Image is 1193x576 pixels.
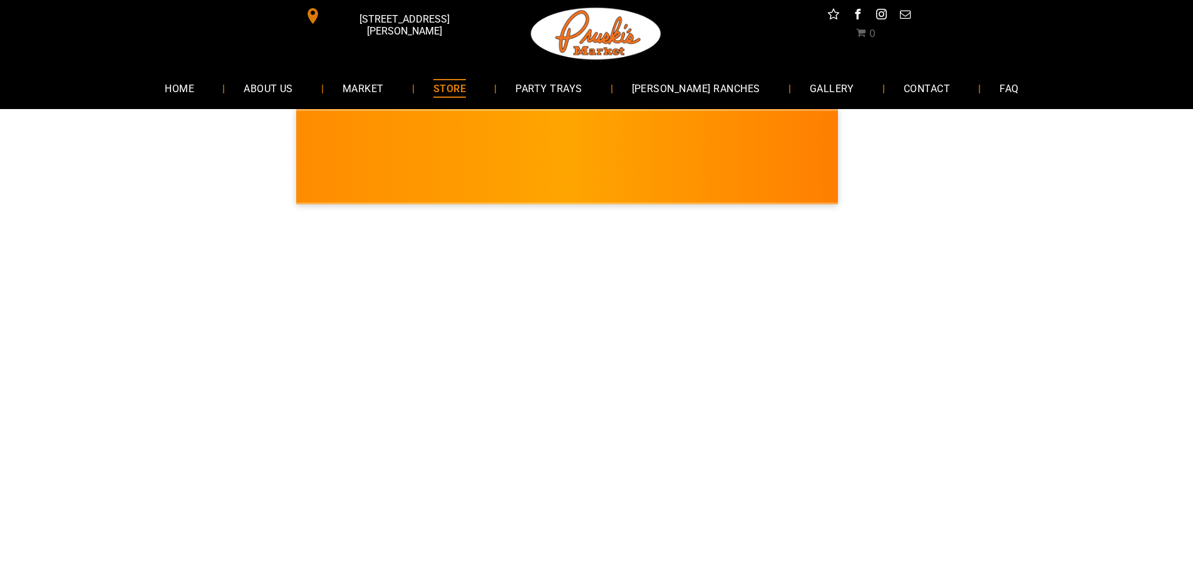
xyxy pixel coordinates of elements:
a: Social network [825,6,842,26]
a: PARTY TRAYS [497,71,601,105]
a: MARKET [324,71,403,105]
a: STORE [415,71,485,105]
a: [PERSON_NAME] RANCHES [613,71,779,105]
a: facebook [849,6,865,26]
a: FAQ [981,71,1037,105]
a: CONTACT [885,71,969,105]
a: instagram [873,6,889,26]
a: [STREET_ADDRESS][PERSON_NAME] [296,6,488,26]
a: email [897,6,913,26]
span: 0 [869,28,875,39]
a: GALLERY [791,71,873,105]
a: HOME [146,71,213,105]
a: ABOUT US [225,71,312,105]
span: [STREET_ADDRESS][PERSON_NAME] [323,7,485,43]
